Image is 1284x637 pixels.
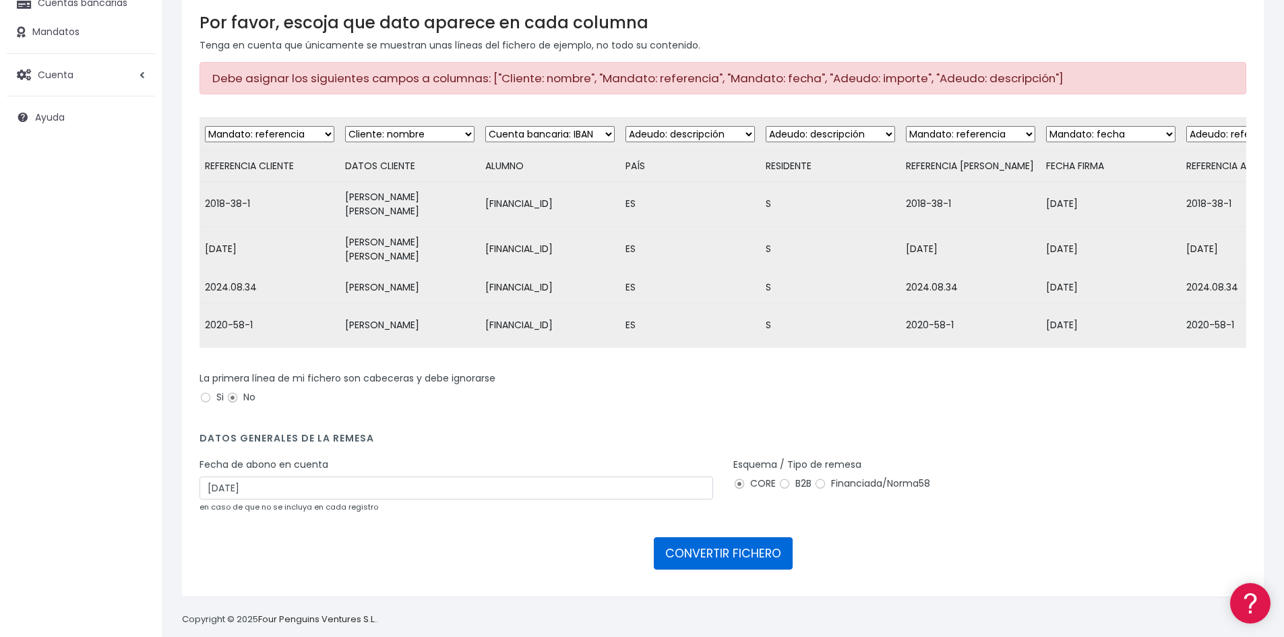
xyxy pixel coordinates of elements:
td: PAÍS [620,150,760,181]
td: ES [620,303,760,348]
td: [DATE] [200,226,340,272]
td: 2024.08.34 [900,272,1041,303]
label: No [226,390,255,404]
td: REFERENCIA [PERSON_NAME] [900,150,1041,181]
a: Mandatos [7,18,155,47]
label: Esquema / Tipo de remesa [733,458,861,472]
td: 2018-38-1 [900,181,1041,226]
span: Cuenta [38,67,73,81]
td: [DATE] [1041,181,1181,226]
h4: Datos generales de la remesa [200,433,1246,451]
label: Financiada/Norma58 [814,477,930,491]
td: [PERSON_NAME] [PERSON_NAME] [340,226,480,272]
td: FECHA FIRMA [1041,150,1181,181]
td: [DATE] [1041,272,1181,303]
td: ES [620,272,760,303]
button: CONVERTIR FICHERO [654,537,793,570]
label: CORE [733,477,776,491]
h3: Por favor, escoja que dato aparece en cada columna [200,13,1246,32]
td: 2020-58-1 [200,303,340,348]
td: S [760,272,900,303]
td: DATOS CLIENTE [340,150,480,181]
td: [FINANCIAL_ID] [480,272,620,303]
td: [PERSON_NAME] [PERSON_NAME] [340,181,480,226]
td: [DATE] [900,226,1041,272]
td: ES [620,181,760,226]
td: [FINANCIAL_ID] [480,303,620,348]
td: [DATE] [1041,226,1181,272]
td: [FINANCIAL_ID] [480,181,620,226]
a: Four Penguins Ventures S.L. [258,613,376,626]
label: B2B [778,477,812,491]
td: ALUMNO [480,150,620,181]
a: Cuenta [7,61,155,89]
td: 2024.08.34 [200,272,340,303]
div: Debe asignar los siguientes campos a columnas: ["Cliente: nombre", "Mandato: referencia", "Mandat... [200,62,1246,94]
label: Si [200,390,224,404]
td: ES [620,226,760,272]
span: Ayuda [35,111,65,124]
label: La primera línea de mi fichero son cabeceras y debe ignorarse [200,371,495,386]
p: Tenga en cuenta que únicamente se muestran unas líneas del fichero de ejemplo, no todo su contenido. [200,38,1246,53]
td: 2020-58-1 [900,303,1041,348]
td: S [760,181,900,226]
td: 2018-38-1 [200,181,340,226]
td: S [760,303,900,348]
td: [DATE] [1041,303,1181,348]
td: REFERENCIA CLIENTE [200,150,340,181]
td: [PERSON_NAME] [340,303,480,348]
label: Fecha de abono en cuenta [200,458,328,472]
p: Copyright © 2025 . [182,613,378,627]
td: [PERSON_NAME] [340,272,480,303]
td: RESIDENTE [760,150,900,181]
td: S [760,226,900,272]
td: [FINANCIAL_ID] [480,226,620,272]
a: Ayuda [7,103,155,131]
small: en caso de que no se incluya en cada registro [200,502,378,512]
